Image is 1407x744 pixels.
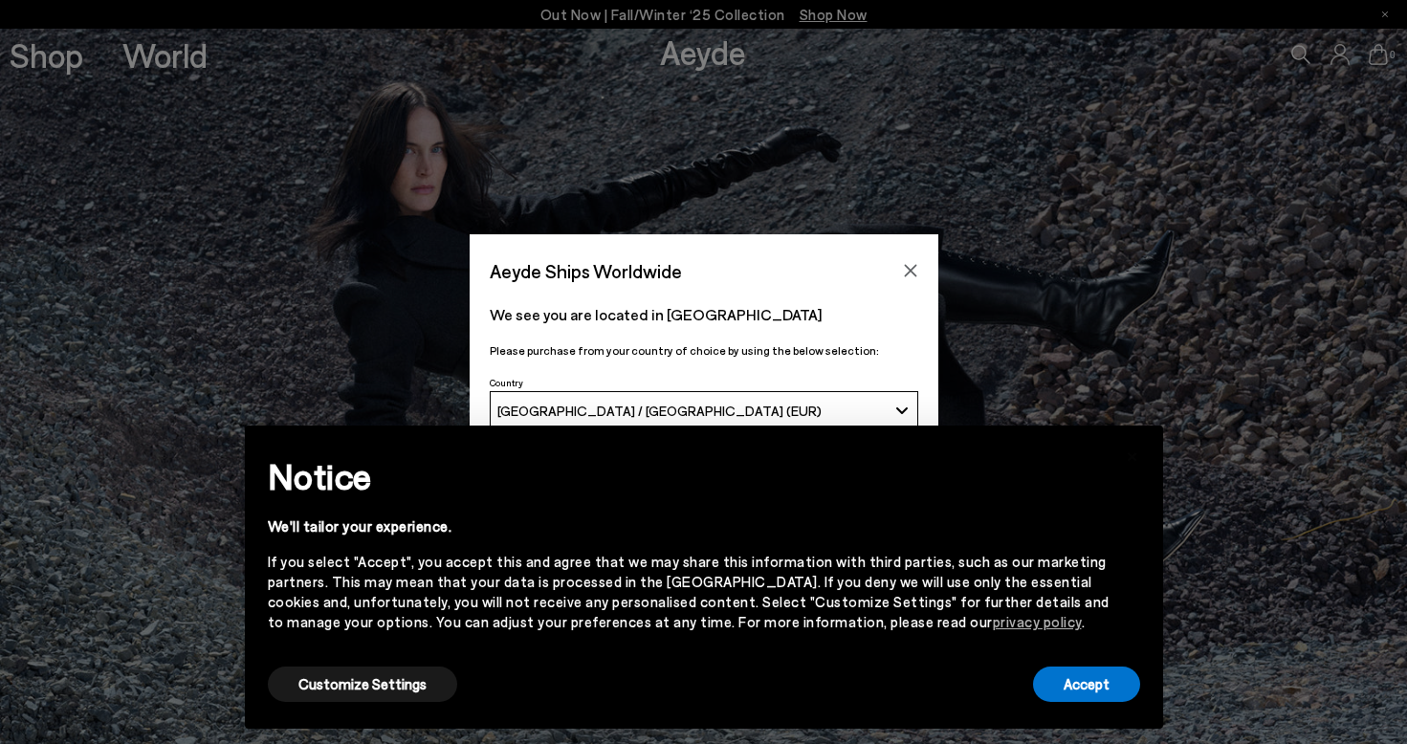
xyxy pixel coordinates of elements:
span: Country [490,377,523,388]
button: Accept [1033,667,1140,702]
span: [GEOGRAPHIC_DATA] / [GEOGRAPHIC_DATA] (EUR) [497,403,822,419]
a: privacy policy [993,613,1082,630]
div: We'll tailor your experience. [268,516,1110,536]
span: × [1126,440,1139,468]
p: Please purchase from your country of choice by using the below selection: [490,341,918,360]
span: Aeyde Ships Worldwide [490,254,682,288]
button: Customize Settings [268,667,457,702]
p: We see you are located in [GEOGRAPHIC_DATA] [490,303,918,326]
button: Close this notice [1110,431,1155,477]
h2: Notice [268,451,1110,501]
div: If you select "Accept", you accept this and agree that we may share this information with third p... [268,552,1110,632]
button: Close [896,256,925,285]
